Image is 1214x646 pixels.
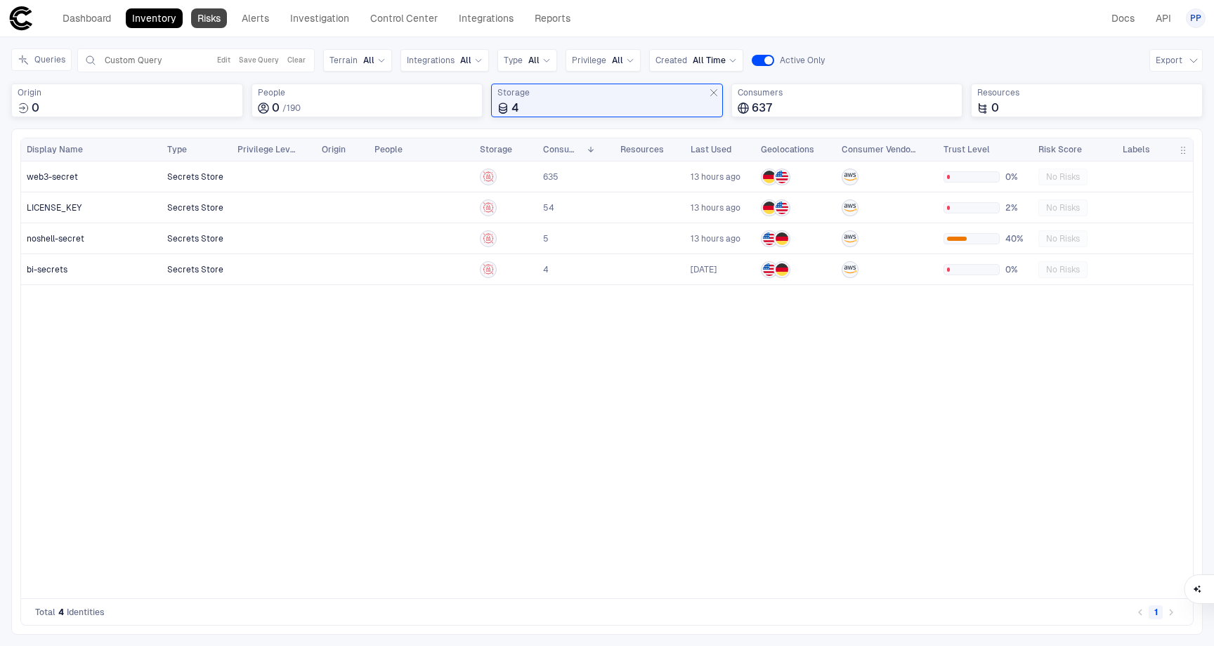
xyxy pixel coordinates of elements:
a: Investigation [284,8,355,28]
a: Alerts [235,8,275,28]
a: Integrations [452,8,520,28]
div: AWS [844,232,856,245]
a: Reports [528,8,577,28]
span: 13 hours ago [691,171,740,183]
span: Type [504,55,523,66]
span: 40% [1005,233,1027,244]
span: Active Only [780,55,825,66]
a: Docs [1105,8,1141,28]
span: 13 hours ago [691,202,740,213]
button: Save Query [236,52,282,69]
span: Secrets Store [167,203,223,213]
div: Total storage locations where identities are stored [491,84,723,117]
div: AWS [844,263,856,276]
button: PP [1186,8,1206,28]
button: Edit [214,52,233,69]
span: 0 [32,101,39,115]
span: No Risks [1046,264,1080,275]
span: People [258,87,477,98]
span: Total [35,607,56,618]
span: Consumers [738,87,957,98]
span: Type [167,144,187,155]
img: DE [763,202,776,214]
button: Export [1149,49,1203,72]
span: 637 [752,101,772,115]
img: US [776,171,788,183]
button: page 1 [1149,605,1163,619]
span: 5 [543,233,549,244]
a: Dashboard [56,8,117,28]
span: 4 [58,607,64,618]
span: 0% [1005,264,1027,275]
span: Storage [497,87,717,98]
span: Geolocations [761,144,814,155]
span: 4 [511,101,518,115]
span: 635 [543,171,559,183]
span: No Risks [1046,233,1080,244]
a: Inventory [126,8,183,28]
img: US [776,202,788,214]
span: Display Name [27,144,83,155]
span: 190 [287,103,301,113]
span: Terrain [329,55,358,66]
span: Secrets Store [167,234,223,244]
span: noshell-secret [27,233,84,244]
div: Total sources where identities were created [11,84,243,117]
img: DE [763,171,776,183]
span: Consumer Vendors [842,144,918,155]
img: US [763,263,776,276]
span: 0% [1005,171,1027,183]
span: Origin [18,87,237,98]
span: No Risks [1046,202,1080,213]
span: 13 hours ago [691,233,740,244]
a: API [1149,8,1177,28]
span: Identities [67,607,105,618]
span: Custom Query [105,55,162,66]
span: / [282,103,287,113]
span: Consumers [543,144,581,155]
span: Integrations [407,55,455,66]
span: Storage [480,144,512,155]
img: DE [776,263,788,276]
span: Labels [1123,144,1150,155]
span: Privilege [572,55,606,66]
span: Trust Level [944,144,990,155]
img: US [763,232,776,245]
span: Privilege Level [237,144,296,155]
img: DE [776,232,788,245]
a: Risks [191,8,227,28]
span: People [374,144,403,155]
div: AWS [844,202,856,214]
span: PP [1190,13,1201,24]
div: 9/3/2025 00:00:00 [691,233,740,244]
a: Control Center [364,8,444,28]
button: Queries [11,48,72,71]
span: 0 [991,101,999,115]
div: AWS [844,171,856,183]
span: Secrets Store [167,265,223,275]
span: All [460,55,471,66]
span: Created [655,55,687,66]
span: All [363,55,374,66]
div: Total resources accessed or granted by identities [971,84,1203,117]
span: All Time [693,55,726,66]
nav: pagination navigation [1133,604,1179,621]
span: [DATE] [691,264,717,275]
button: Clear [285,52,308,69]
span: Last Used [691,144,731,155]
span: 0 [272,101,280,115]
span: Secrets Store [167,172,223,182]
span: 4 [543,264,549,275]
span: bi-secrets [27,264,67,275]
span: Risk Score [1038,144,1082,155]
span: LICENSE_KEY [27,202,82,213]
span: No Risks [1046,171,1080,183]
span: Origin [322,144,346,155]
span: Resources [620,144,664,155]
div: Total consumers using identities [731,84,963,117]
div: Total employees associated with identities [252,84,483,117]
div: 9/3/2025 00:00:00 [691,202,740,213]
div: Expand queries side panel [11,48,77,71]
div: 9/3/2025 00:00:00 [691,171,740,183]
span: 54 [543,202,554,213]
